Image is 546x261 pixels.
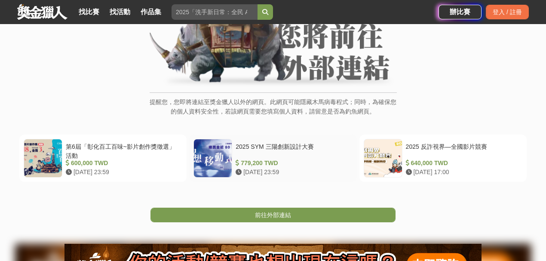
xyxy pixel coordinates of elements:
[150,208,396,222] a: 前往外部連結
[189,135,356,182] a: 2025 SYM 三陽創新設計大賽 779,200 TWD [DATE] 23:59
[19,135,187,182] a: 第6屆「彰化百工百味~影片創作獎徵選」活動 600,000 TWD [DATE] 23:59
[66,142,179,159] div: 第6屆「彰化百工百味~影片創作獎徵選」活動
[150,97,397,125] p: 提醒您，您即將連結至獎金獵人以外的網頁。此網頁可能隱藏木馬病毒程式；同時，為確保您的個人資料安全性，若該網頁需要您填寫個人資料，請留意是否為釣魚網頁。
[66,168,179,177] div: [DATE] 23:59
[236,142,349,159] div: 2025 SYM 三陽創新設計大賽
[172,4,258,20] input: 2025「洗手新日常：全民 ALL IN」洗手歌全台徵選
[359,135,527,182] a: 2025 反詐視界—全國影片競賽 640,000 TWD [DATE] 17:00
[66,159,179,168] div: 600,000 TWD
[406,159,519,168] div: 640,000 TWD
[236,168,349,177] div: [DATE] 23:59
[406,142,519,159] div: 2025 反詐視界—全國影片競賽
[255,212,291,218] span: 前往外部連結
[406,168,519,177] div: [DATE] 17:00
[236,159,349,168] div: 779,200 TWD
[106,6,134,18] a: 找活動
[439,5,482,19] a: 辦比賽
[75,6,103,18] a: 找比賽
[486,5,529,19] div: 登入 / 註冊
[137,6,165,18] a: 作品集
